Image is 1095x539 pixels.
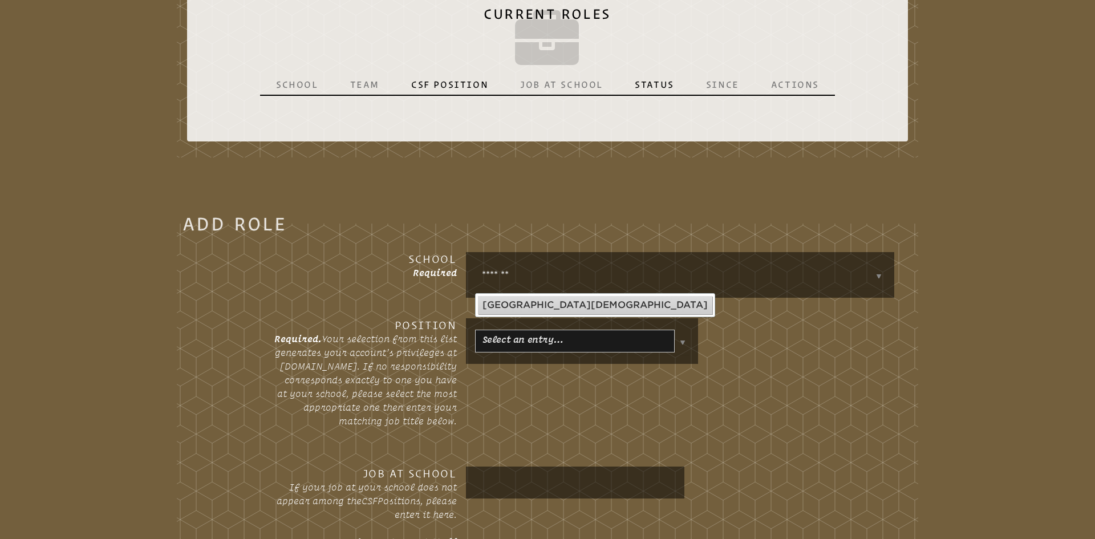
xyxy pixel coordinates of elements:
[276,79,318,90] p: School
[520,79,603,90] p: Job at School
[182,217,287,230] legend: Add Role
[350,79,379,90] p: Team
[362,496,378,506] span: CSF
[706,79,739,90] p: Since
[478,296,712,314] a: [GEOGRAPHIC_DATA][DEMOGRAPHIC_DATA]
[274,332,457,428] p: Your selection from this list generates your account’s privileges at [DOMAIN_NAME]. If no respons...
[274,318,457,332] h3: Position
[411,79,488,90] p: CSF Position
[635,79,674,90] p: Status
[274,252,457,266] h3: School
[413,268,457,278] span: Required
[274,467,457,480] h3: Job at School
[274,334,322,344] span: Required.
[771,79,819,90] p: Actions
[478,330,563,348] a: Select an entry…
